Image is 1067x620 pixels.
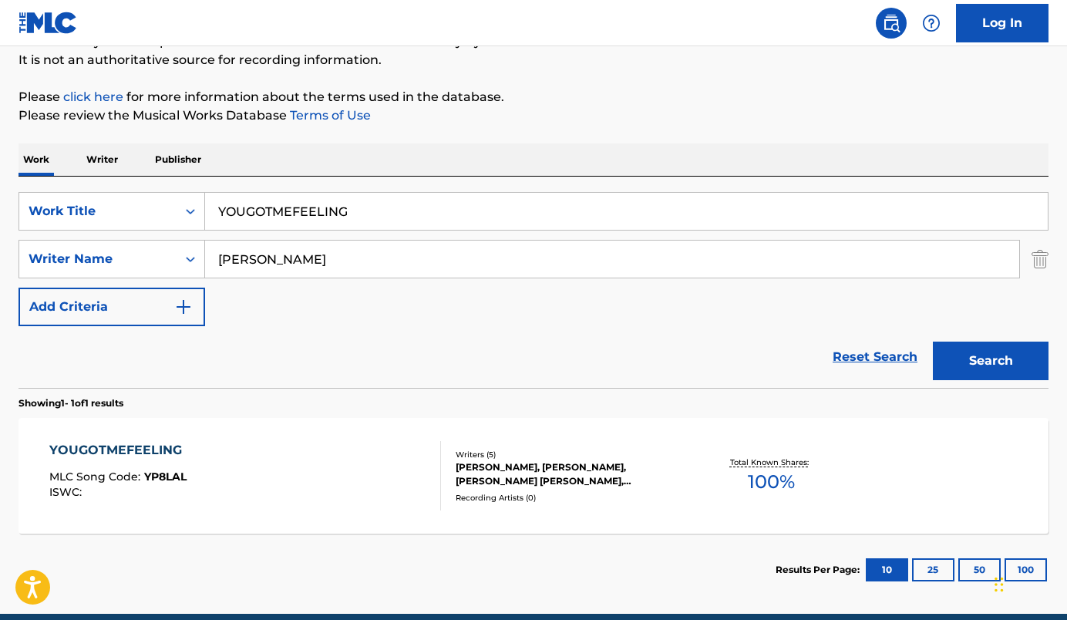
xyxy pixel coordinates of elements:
[990,546,1067,620] iframe: Chat Widget
[958,558,1001,581] button: 50
[19,12,78,34] img: MLC Logo
[748,468,795,496] span: 100 %
[49,470,144,484] span: MLC Song Code :
[19,106,1048,125] p: Please review the Musical Works Database
[150,143,206,176] p: Publisher
[19,288,205,326] button: Add Criteria
[19,192,1048,388] form: Search Form
[82,143,123,176] p: Writer
[456,492,685,504] div: Recording Artists ( 0 )
[1032,240,1048,278] img: Delete Criterion
[916,8,947,39] div: Help
[912,558,954,581] button: 25
[19,88,1048,106] p: Please for more information about the terms used in the database.
[63,89,123,104] a: click here
[29,202,167,221] div: Work Title
[876,8,907,39] a: Public Search
[933,342,1048,380] button: Search
[956,4,1048,42] a: Log In
[730,457,813,468] p: Total Known Shares:
[49,441,190,460] div: YOUGOTMEFEELING
[456,460,685,488] div: [PERSON_NAME], [PERSON_NAME], [PERSON_NAME] [PERSON_NAME], [PERSON_NAME], [PERSON_NAME] [PERSON_N...
[866,558,908,581] button: 10
[882,14,900,32] img: search
[19,396,123,410] p: Showing 1 - 1 of 1 results
[922,14,941,32] img: help
[995,561,1004,608] div: Drag
[825,340,925,374] a: Reset Search
[456,449,685,460] div: Writers ( 5 )
[19,51,1048,69] p: It is not an authoritative source for recording information.
[19,143,54,176] p: Work
[287,108,371,123] a: Terms of Use
[49,485,86,499] span: ISWC :
[29,250,167,268] div: Writer Name
[144,470,187,484] span: YP8LAL
[19,418,1048,534] a: YOUGOTMEFEELINGMLC Song Code:YP8LALISWC:Writers (5)[PERSON_NAME], [PERSON_NAME], [PERSON_NAME] [P...
[174,298,193,316] img: 9d2ae6d4665cec9f34b9.svg
[776,563,863,577] p: Results Per Page:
